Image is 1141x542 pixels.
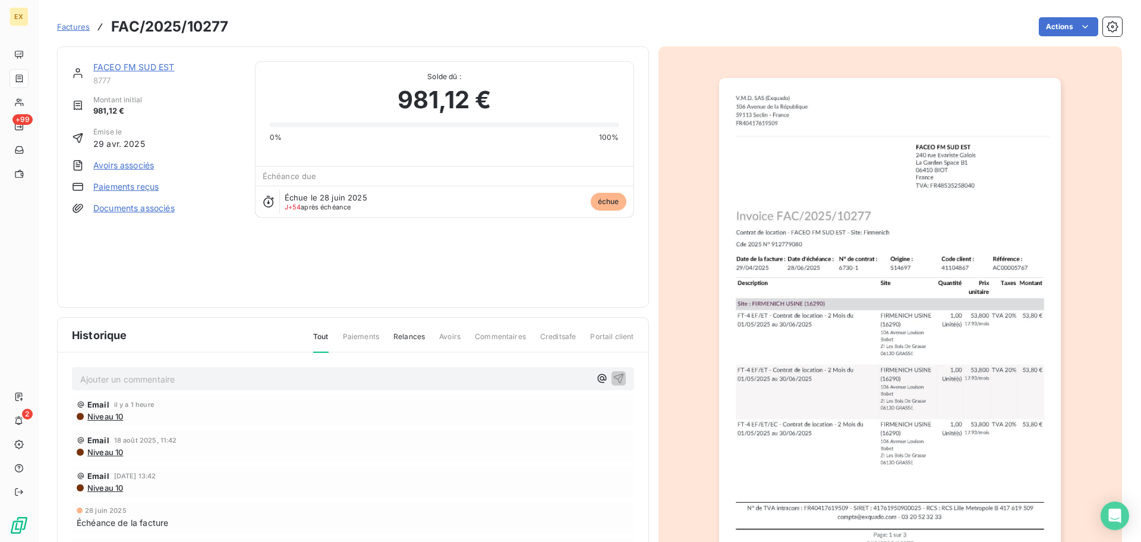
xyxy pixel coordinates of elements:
span: Émise le [93,127,145,137]
a: Factures [57,21,90,33]
span: Historique [72,327,127,343]
span: 0% [270,132,282,143]
a: Avoirs associés [93,159,154,171]
span: Creditsafe [540,331,576,352]
a: FACEO FM SUD EST [93,62,174,72]
span: échue [591,193,626,211]
span: 2 [22,409,33,419]
span: Commentaires [475,331,526,352]
span: 28 juin 2025 [85,507,127,514]
button: Actions [1039,17,1098,36]
span: [DATE] 13:42 [114,472,156,480]
span: Niveau 10 [86,412,123,421]
h3: FAC/2025/10277 [111,16,228,37]
a: Paiements reçus [93,181,159,193]
span: 29 avr. 2025 [93,137,145,150]
span: Email [87,436,109,445]
span: Tout [313,331,329,353]
span: 981,12 € [93,105,142,117]
span: Factures [57,22,90,32]
span: Email [87,400,109,409]
span: 981,12 € [398,82,491,118]
span: Échue le 28 juin 2025 [285,193,367,202]
span: Échéance due [263,171,317,181]
span: 18 août 2025, 11:42 [114,437,177,444]
span: après échéance [285,203,351,211]
span: Solde dû : [270,71,619,82]
a: +99 [10,117,28,136]
span: 8777 [93,76,241,85]
span: Relances [393,331,425,352]
span: Niveau 10 [86,447,123,457]
span: Montant initial [93,95,142,105]
span: Portail client [590,331,633,352]
span: Échéance de la facture [77,516,168,529]
div: Open Intercom Messenger [1101,502,1129,530]
div: EX [10,7,29,26]
span: 100% [599,132,619,143]
span: Avoirs [439,331,461,352]
img: Logo LeanPay [10,516,29,535]
span: +99 [12,114,33,125]
span: il y a 1 heure [114,401,154,408]
span: Email [87,471,109,481]
span: J+54 [285,203,301,211]
a: Documents associés [93,202,175,214]
span: Niveau 10 [86,483,123,493]
span: Paiements [343,331,379,352]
